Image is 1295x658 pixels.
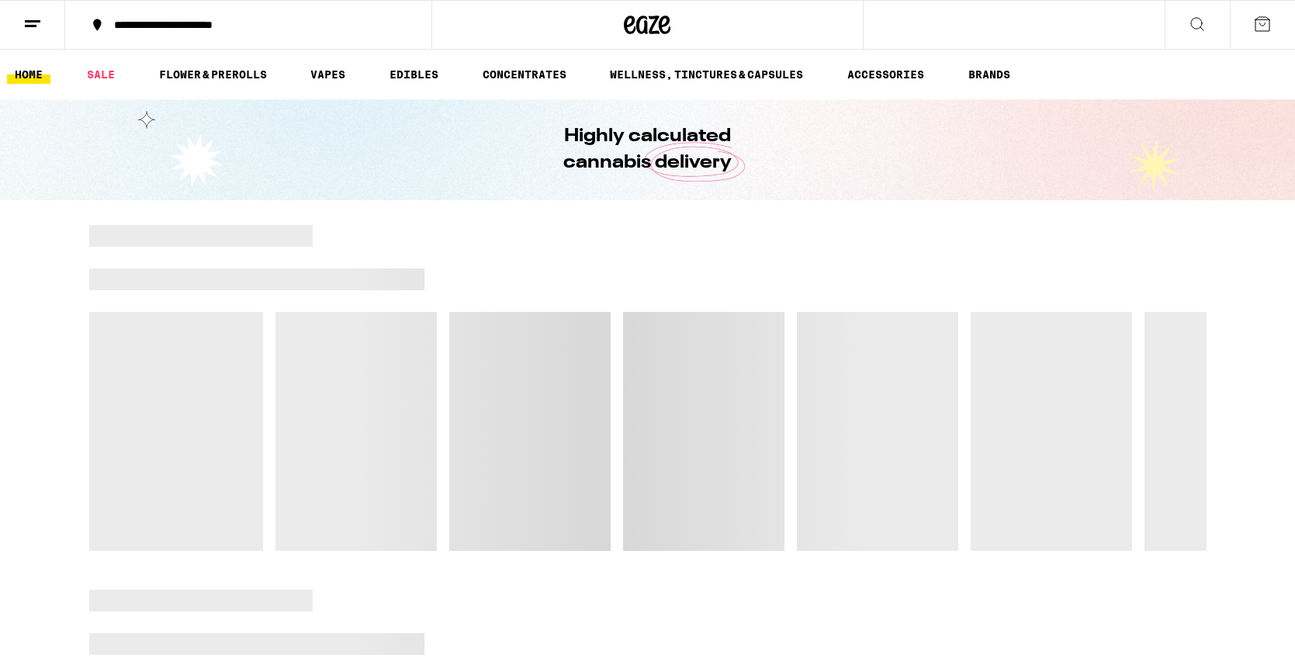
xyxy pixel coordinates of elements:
a: BRANDS [961,65,1018,84]
a: ACCESSORIES [840,65,932,84]
a: HOME [7,65,50,84]
a: CONCENTRATES [475,65,574,84]
a: VAPES [303,65,353,84]
a: FLOWER & PREROLLS [151,65,275,84]
h1: Highly calculated cannabis delivery [520,123,776,176]
a: EDIBLES [382,65,446,84]
a: SALE [79,65,123,84]
a: WELLNESS, TINCTURES & CAPSULES [602,65,811,84]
